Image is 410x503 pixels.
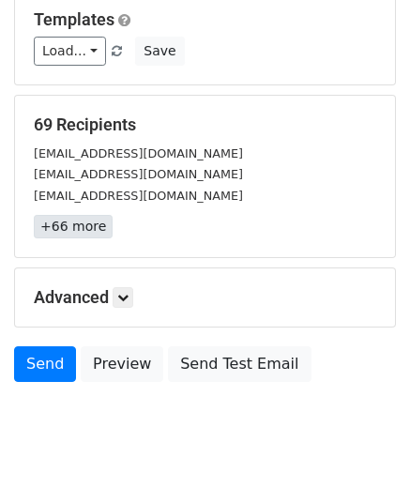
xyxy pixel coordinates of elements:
h5: 69 Recipients [34,114,376,135]
h5: Advanced [34,287,376,308]
a: Load... [34,37,106,66]
button: Save [135,37,184,66]
small: [EMAIL_ADDRESS][DOMAIN_NAME] [34,146,243,160]
small: [EMAIL_ADDRESS][DOMAIN_NAME] [34,167,243,181]
small: [EMAIL_ADDRESS][DOMAIN_NAME] [34,189,243,203]
a: Send [14,346,76,382]
a: Send Test Email [168,346,311,382]
a: +66 more [34,215,113,238]
a: Preview [81,346,163,382]
a: Templates [34,9,114,29]
iframe: Chat Widget [316,413,410,503]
